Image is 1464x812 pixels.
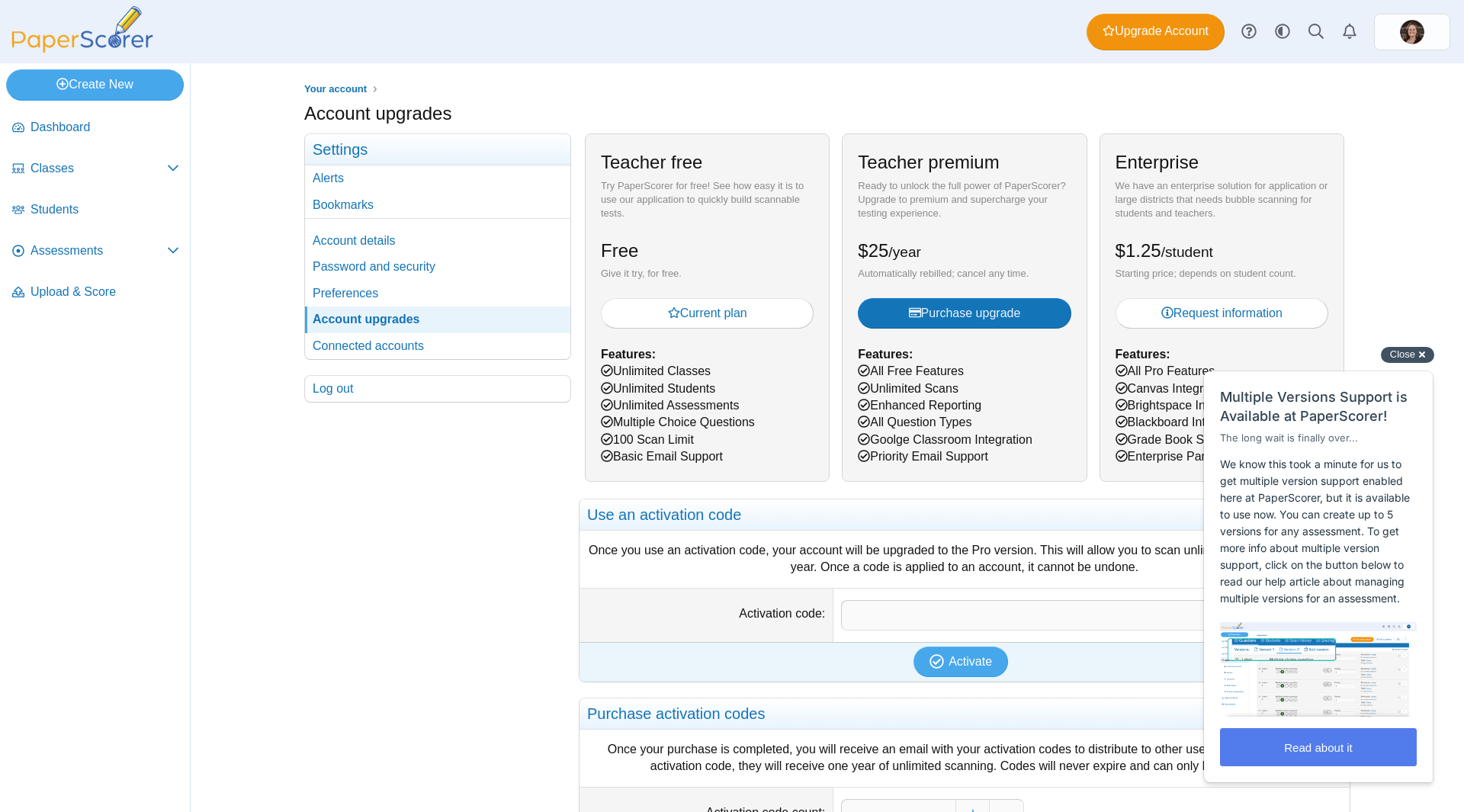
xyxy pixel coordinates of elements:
h1: Account upgrades [304,101,451,127]
label: Activation code [739,607,825,620]
small: /year [888,244,921,260]
button: Current plan [601,298,814,329]
h2: Purchase activation codes [579,698,1350,730]
div: All Pro Features Canvas Integration Brightspace Integration Blackboard Integration Grade Book Syn... [1100,133,1344,481]
a: Create New [6,69,184,100]
div: We have an enterprise solution for application or large districts that needs bubble scanning for ... [1116,179,1328,221]
a: Alerts [1333,15,1366,49]
span: $25 [858,240,921,261]
b: Features: [601,348,656,361]
div: Unlimited Classes Unlimited Students Unlimited Assessments Multiple Choice Questions 100 Scan Lim... [585,133,830,481]
b: Features: [858,348,913,361]
h2: Teacher free [601,149,702,175]
a: Account details [305,228,570,254]
a: Dashboard [6,110,185,146]
a: Your account [300,80,371,99]
button: Activate [913,647,1008,677]
span: Request information [1161,307,1283,319]
img: PaperScorer [6,6,159,53]
iframe: Help Scout Beacon - Messages and Notifications [1196,333,1442,790]
a: Upload & Score [6,274,185,311]
span: Tiffany Hansen [1400,20,1424,44]
span: Assessments [30,242,167,259]
small: /student [1161,244,1213,260]
span: Upload & Score [30,284,179,300]
div: Ready to unlock the full power of PaperScorer? Upgrade to premium and supercharge your testing ex... [858,179,1071,221]
span: Dashboard [30,119,179,136]
a: ps.VgilASIvL3uAGPe5 [1374,14,1450,50]
div: Automatically rebilled; cancel any time. [858,267,1071,281]
a: Alerts [305,165,570,191]
h2: $1.25 [1116,238,1213,264]
a: Students [6,192,185,229]
button: Purchase upgrade [858,298,1071,329]
span: Your account [304,83,367,95]
span: Upgrade Account [1103,23,1209,40]
div: All Free Features Unlimited Scans Enhanced Reporting All Question Types Goolge Classroom Integrat... [842,133,1087,481]
span: Classes [30,160,167,177]
div: Once you use an activation code, your account will be upgraded to the Pro version. This will allo... [587,542,1342,576]
a: Account upgrades [305,307,570,332]
img: ps.VgilASIvL3uAGPe5 [1400,20,1424,44]
h2: Enterprise [1116,149,1199,175]
a: Password and security [305,254,570,280]
a: Bookmarks [305,192,570,218]
a: Assessments [6,233,185,270]
h3: Settings [305,134,570,165]
div: Once your purchase is completed, you will receive an email with your activation codes to distribu... [587,741,1342,775]
span: Current plan [668,307,747,319]
a: Classes [6,151,185,188]
a: Preferences [305,281,570,307]
h2: Use an activation code [579,499,1350,531]
div: Give it try, for free. [601,267,814,281]
b: Features: [1116,348,1170,361]
div: Try PaperScorer for free! See how easy it is to use our application to quickly build scannable te... [601,179,814,221]
a: Connected accounts [305,333,570,359]
div: Starting price; depends on student count. [1116,267,1328,281]
a: PaperScorer [6,42,159,55]
h2: Teacher premium [858,149,999,175]
h2: Free [601,238,638,264]
span: Activate [949,655,992,668]
span: Purchase upgrade [909,307,1021,319]
a: Upgrade Account [1087,14,1225,50]
a: Request information [1116,298,1328,329]
a: Log out [305,376,570,402]
span: Students [30,201,179,218]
